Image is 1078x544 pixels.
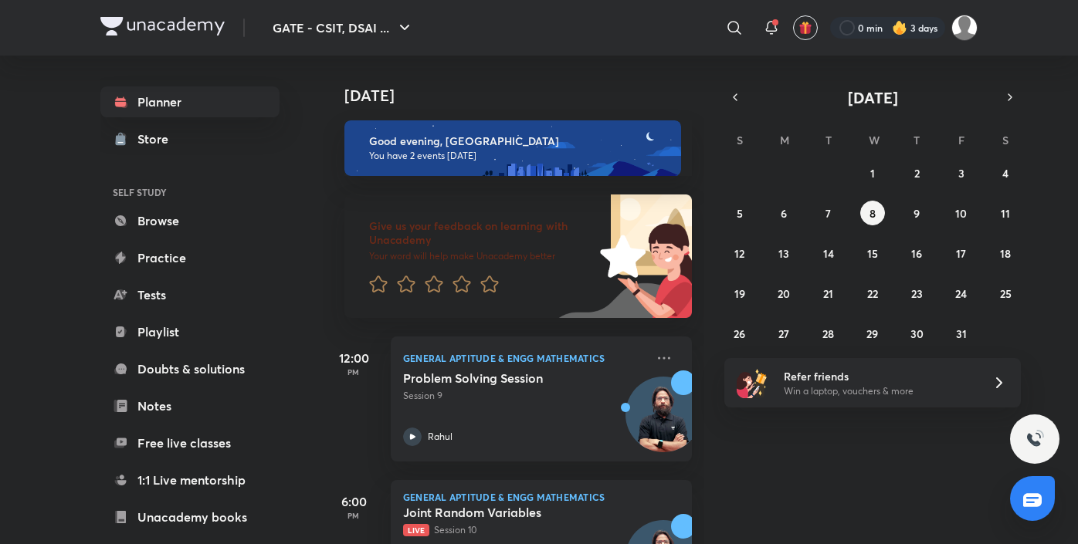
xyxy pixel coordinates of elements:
[825,206,831,221] abbr: October 7, 2025
[778,246,789,261] abbr: October 13, 2025
[100,86,280,117] a: Planner
[904,201,929,225] button: October 9, 2025
[428,430,453,444] p: Rahul
[866,326,878,341] abbr: October 29, 2025
[778,326,789,341] abbr: October 27, 2025
[1000,286,1012,301] abbr: October 25, 2025
[100,242,280,273] a: Practice
[867,246,878,261] abbr: October 15, 2025
[369,219,595,247] h6: Give us your feedback on learning with Unacademy
[955,286,967,301] abbr: October 24, 2025
[860,321,885,346] button: October 29, 2025
[100,205,280,236] a: Browse
[737,133,743,147] abbr: Sunday
[727,321,752,346] button: October 26, 2025
[771,241,796,265] button: October 13, 2025
[1002,133,1009,147] abbr: Saturday
[956,326,967,341] abbr: October 31, 2025
[848,87,898,108] span: [DATE]
[100,17,225,39] a: Company Logo
[910,326,924,341] abbr: October 30, 2025
[860,201,885,225] button: October 8, 2025
[914,166,920,181] abbr: October 2, 2025
[100,123,280,154] a: Store
[949,201,974,225] button: October 10, 2025
[626,385,700,459] img: Avatar
[403,389,646,403] p: Session 9
[914,133,920,147] abbr: Thursday
[911,246,922,261] abbr: October 16, 2025
[734,326,745,341] abbr: October 26, 2025
[793,15,818,40] button: avatar
[323,492,385,511] h5: 6:00
[737,206,743,221] abbr: October 5, 2025
[771,281,796,306] button: October 20, 2025
[369,134,667,148] h6: Good evening, [GEOGRAPHIC_DATA]
[784,368,974,384] h6: Refer friends
[870,166,875,181] abbr: October 1, 2025
[100,465,280,495] a: 1:1 Live mentorship
[1001,206,1010,221] abbr: October 11, 2025
[993,241,1018,265] button: October 18, 2025
[344,120,681,176] img: evening
[403,505,595,520] h5: Joint Random Variables
[727,281,752,306] button: October 19, 2025
[737,367,768,398] img: referral
[904,281,929,306] button: October 23, 2025
[958,133,964,147] abbr: Friday
[403,370,595,386] h5: Problem Solving Session
[734,246,744,261] abbr: October 12, 2025
[780,133,789,147] abbr: Monday
[822,326,834,341] abbr: October 28, 2025
[867,286,878,301] abbr: October 22, 2025
[914,206,920,221] abbr: October 9, 2025
[904,241,929,265] button: October 16, 2025
[547,194,692,318] img: feedback_image
[825,133,832,147] abbr: Tuesday
[1025,430,1044,448] img: ttu
[869,133,880,147] abbr: Wednesday
[727,201,752,225] button: October 5, 2025
[100,279,280,310] a: Tests
[784,384,974,398] p: Win a laptop, vouchers & more
[949,160,974,185] button: October 3, 2025
[771,321,796,346] button: October 27, 2025
[892,20,907,35] img: streak
[344,86,707,105] h4: [DATE]
[369,250,595,262] p: Your word will help make Unacademy better
[323,349,385,367] h5: 12:00
[860,160,885,185] button: October 1, 2025
[816,281,841,306] button: October 21, 2025
[958,166,964,181] abbr: October 3, 2025
[100,353,280,384] a: Doubts & solutions
[403,524,429,536] span: Live
[949,241,974,265] button: October 17, 2025
[860,281,885,306] button: October 22, 2025
[100,427,280,458] a: Free live classes
[870,206,876,221] abbr: October 8, 2025
[951,15,978,41] img: Varsha Sharma
[1000,246,1011,261] abbr: October 18, 2025
[860,241,885,265] button: October 15, 2025
[734,286,745,301] abbr: October 19, 2025
[263,12,423,43] button: GATE - CSIT, DSAI ...
[100,179,280,205] h6: SELF STUDY
[823,286,833,301] abbr: October 21, 2025
[1002,166,1009,181] abbr: October 4, 2025
[403,492,680,502] p: General Aptitude & Engg Mathematics
[816,201,841,225] button: October 7, 2025
[403,349,646,367] p: General Aptitude & Engg Mathematics
[904,160,929,185] button: October 2, 2025
[746,86,999,108] button: [DATE]
[823,246,834,261] abbr: October 14, 2025
[771,201,796,225] button: October 6, 2025
[369,150,667,162] p: You have 2 events [DATE]
[781,206,787,221] abbr: October 6, 2025
[100,502,280,532] a: Unacademy books
[798,21,812,35] img: avatar
[100,316,280,347] a: Playlist
[137,130,178,148] div: Store
[993,160,1018,185] button: October 4, 2025
[323,511,385,520] p: PM
[100,17,225,35] img: Company Logo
